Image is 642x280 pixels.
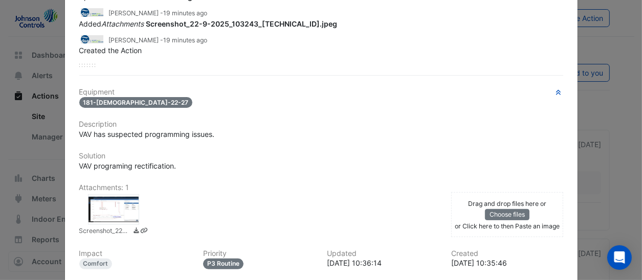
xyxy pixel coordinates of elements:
[79,226,130,237] small: Screenshot_22-9-2025_103243_144.139.151.247.jpeg
[79,46,142,55] span: Created the Action
[132,226,140,237] a: Download
[468,200,546,207] small: Drag and drop files here or
[79,249,191,258] h6: Impact
[203,259,243,269] div: P3 Routine
[79,259,113,269] div: Comfort
[79,7,105,18] img: D&E Air Conditioning
[79,183,563,192] h6: Attachments: 1
[451,249,563,258] h6: Created
[79,88,563,97] h6: Equipment
[485,209,529,220] button: Choose files
[164,36,208,44] span: 2025-09-22 10:35:46
[203,249,315,258] h6: Priority
[88,194,139,225] div: Screenshot_22-9-2025_103243_144.139.151.247.jpeg
[327,249,439,258] h6: Updated
[79,152,563,160] h6: Solution
[146,19,338,28] strong: Screenshot_22-9-2025_103243_[TECHNICAL_ID].jpeg
[79,34,105,45] img: D&E Air Conditioning
[327,258,439,268] div: [DATE] 10:36:14
[109,36,208,45] small: [PERSON_NAME] -
[455,222,560,230] small: or Click here to then Paste an image
[102,19,144,28] em: Attachments
[140,226,148,237] a: Copy link to clipboard
[79,19,338,28] span: Added
[79,120,563,129] h6: Description
[451,258,563,268] div: [DATE] 10:35:46
[79,130,215,138] span: VAV has suspected programming issues.
[79,97,193,108] span: 181-[DEMOGRAPHIC_DATA]-22-27
[164,9,208,17] span: 2025-09-22 10:36:00
[109,9,208,18] small: [PERSON_NAME] -
[607,245,632,270] div: Open Intercom Messenger
[79,161,176,170] span: VAV programing rectification.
